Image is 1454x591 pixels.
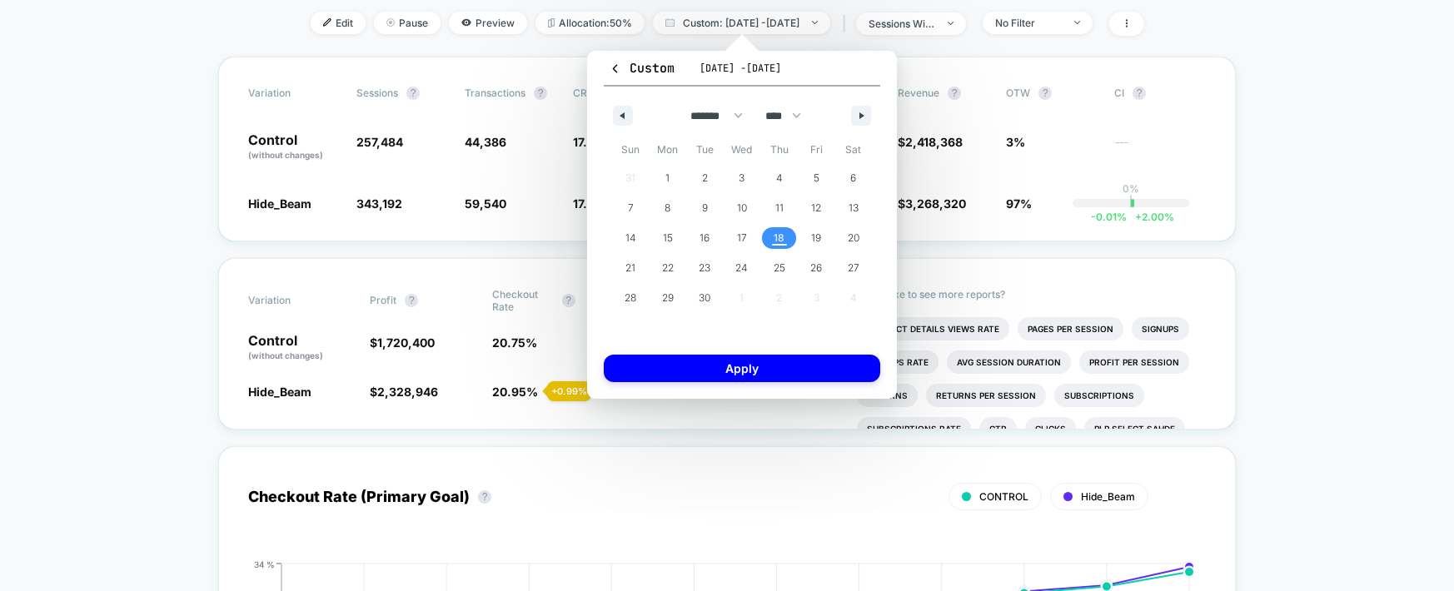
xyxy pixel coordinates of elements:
[248,385,311,399] span: Hide_Beam
[686,137,724,163] span: Tue
[465,196,506,211] span: 59,540
[905,135,963,149] span: 2,418,368
[811,193,821,223] span: 12
[848,223,859,253] span: 20
[898,135,963,149] span: $
[775,193,784,223] span: 11
[492,335,537,350] span: 20.75 %
[839,12,856,36] span: |
[625,223,636,253] span: 14
[724,163,761,193] button: 3
[760,223,798,253] button: 18
[1074,21,1080,24] img: end
[254,559,275,569] tspan: 34 %
[1132,317,1189,340] li: Signups
[735,253,748,283] span: 24
[798,253,835,283] button: 26
[798,163,835,193] button: 5
[686,223,724,253] button: 16
[814,163,819,193] span: 5
[834,163,872,193] button: 6
[663,223,673,253] span: 15
[857,317,1009,340] li: Product Details Views Rate
[248,288,340,313] span: Variation
[760,163,798,193] button: 4
[1129,195,1133,207] p: |
[702,193,708,223] span: 9
[724,137,761,163] span: Wed
[898,196,966,211] span: $
[760,137,798,163] span: Thu
[686,283,724,313] button: 30
[406,87,420,100] button: ?
[562,294,575,307] button: ?
[377,335,435,350] span: 1,720,400
[323,18,331,27] img: edit
[492,385,538,399] span: 20.95 %
[449,12,527,34] span: Preview
[905,196,966,211] span: 3,268,320
[628,193,634,223] span: 7
[1006,87,1098,100] span: OTW
[370,294,396,306] span: Profit
[798,223,835,253] button: 19
[898,87,939,99] span: Revenue
[625,253,635,283] span: 21
[834,223,872,253] button: 20
[625,283,636,313] span: 28
[926,384,1046,407] li: Returns Per Session
[248,334,353,362] p: Control
[665,18,675,27] img: calendar
[465,135,506,149] span: 44,386
[850,163,856,193] span: 6
[774,223,784,253] span: 18
[662,253,674,283] span: 22
[699,253,710,283] span: 23
[248,133,340,161] p: Control
[1123,182,1139,195] p: 0%
[686,253,724,283] button: 23
[724,223,761,253] button: 17
[612,283,650,313] button: 28
[665,193,670,223] span: 8
[947,350,1071,374] li: Avg Session Duration
[686,193,724,223] button: 9
[612,193,650,223] button: 7
[604,59,880,87] button: Custom[DATE] -[DATE]
[665,163,670,193] span: 1
[737,193,747,223] span: 10
[609,60,675,77] span: Custom
[776,163,783,193] span: 4
[724,253,761,283] button: 24
[374,12,441,34] span: Pause
[650,163,687,193] button: 1
[604,355,880,382] button: Apply
[386,18,395,27] img: end
[1127,211,1174,223] span: 2.00 %
[869,17,935,30] div: sessions with impression
[650,283,687,313] button: 29
[662,283,674,313] span: 29
[650,193,687,223] button: 8
[650,253,687,283] button: 22
[1006,196,1032,211] span: 97%
[492,288,554,313] span: Checkout Rate
[311,12,366,34] span: Edit
[760,193,798,223] button: 11
[1135,211,1142,223] span: +
[478,490,491,504] button: ?
[834,137,872,163] span: Sat
[849,193,859,223] span: 13
[812,21,818,24] img: end
[1091,211,1127,223] span: -0.01 %
[612,137,650,163] span: Sun
[700,223,710,253] span: 16
[1114,87,1206,100] span: CI
[739,163,744,193] span: 3
[1025,417,1076,440] li: Clicks
[650,223,687,253] button: 15
[700,62,781,75] span: [DATE] - [DATE]
[810,253,822,283] span: 26
[811,223,821,253] span: 19
[798,137,835,163] span: Fri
